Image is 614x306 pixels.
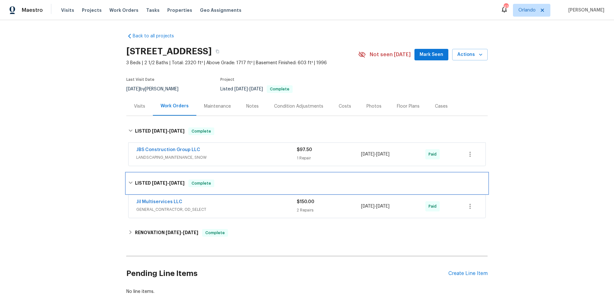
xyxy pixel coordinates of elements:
span: [DATE] [361,204,374,209]
span: [PERSON_NAME] [566,7,604,13]
span: Properties [167,7,192,13]
span: Paid [429,151,439,157]
div: LISTED [DATE]-[DATE]Complete [126,121,488,142]
span: - [152,129,185,133]
h6: LISTED [135,180,185,187]
div: RENOVATION [DATE]-[DATE]Complete [126,225,488,241]
span: Last Visit Date [126,78,154,81]
span: [DATE] [376,152,390,157]
span: Geo Assignments [200,7,241,13]
a: Back to all projects [126,33,188,39]
span: Complete [203,230,227,236]
div: Cases [435,103,448,110]
div: Work Orders [161,103,189,109]
span: Paid [429,203,439,210]
div: 1 Repair [297,155,361,161]
span: Complete [189,128,214,134]
span: [DATE] [249,87,263,91]
span: 3 Beds | 2 1/2 Baths | Total: 2320 ft² | Above Grade: 1717 ft² | Basement Finished: 603 ft² | 1996 [126,60,358,66]
span: Visits [61,7,74,13]
h2: Pending Line Items [126,259,448,288]
span: - [152,181,185,185]
button: Copy Address [212,46,223,57]
div: Photos [366,103,382,110]
div: Visits [134,103,145,110]
span: [DATE] [376,204,390,209]
span: [DATE] [126,87,140,91]
span: Project [220,78,234,81]
div: 42 [504,4,508,10]
h6: LISTED [135,127,185,135]
div: 2 Repairs [297,207,361,213]
span: Projects [82,7,102,13]
span: LANDSCAPING_MAINTENANCE, SNOW [136,154,297,161]
div: Notes [246,103,259,110]
span: GENERAL_CONTRACTOR, OD_SELECT [136,206,297,213]
span: [DATE] [169,181,185,185]
span: Complete [267,87,292,91]
span: Complete [189,180,214,187]
div: Maintenance [204,103,231,110]
span: [DATE] [166,230,181,235]
span: [DATE] [152,181,167,185]
span: - [166,230,198,235]
span: [DATE] [234,87,248,91]
span: - [361,151,390,157]
span: - [361,203,390,210]
span: Not seen [DATE] [370,51,411,58]
span: Maestro [22,7,43,13]
div: by [PERSON_NAME] [126,85,186,93]
span: [DATE] [152,129,167,133]
span: Actions [457,51,483,59]
span: $97.50 [297,148,312,152]
div: No line items. [126,288,488,295]
span: Orlando [518,7,536,13]
span: - [234,87,263,91]
a: Jil Multiservices LLC [136,200,182,204]
span: [DATE] [183,230,198,235]
span: [DATE] [169,129,185,133]
div: Condition Adjustments [274,103,323,110]
span: Listed [220,87,293,91]
h6: RENOVATION [135,229,198,237]
div: Floor Plans [397,103,420,110]
a: JBS Construction Group LLC [136,148,200,152]
div: LISTED [DATE]-[DATE]Complete [126,173,488,194]
h2: [STREET_ADDRESS] [126,48,212,55]
span: Mark Seen [420,51,443,59]
div: Costs [339,103,351,110]
span: Work Orders [109,7,138,13]
span: Tasks [146,8,160,12]
button: Actions [452,49,488,61]
div: Create Line Item [448,271,488,277]
span: [DATE] [361,152,374,157]
button: Mark Seen [414,49,448,61]
span: $150.00 [297,200,314,204]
